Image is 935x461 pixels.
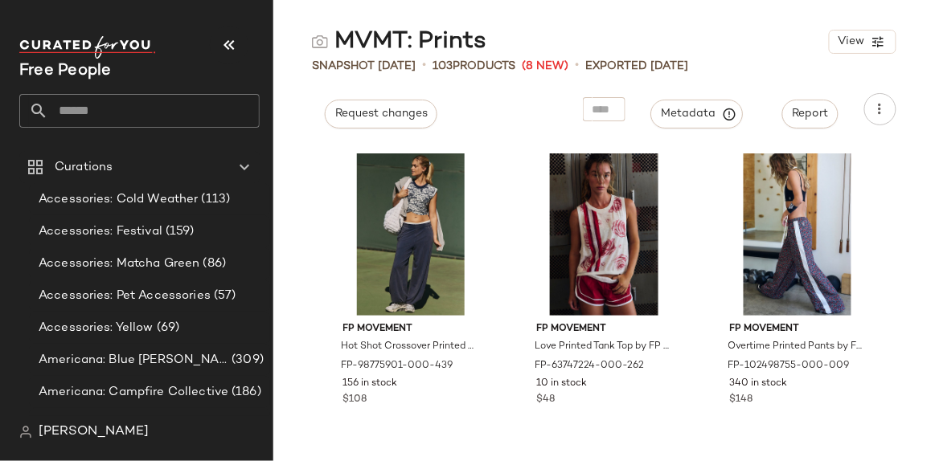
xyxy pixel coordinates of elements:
p: Exported [DATE] [585,58,688,75]
span: Accessories: Festival [39,222,162,241]
button: View [829,30,896,54]
span: Current Company Name [19,63,112,80]
span: FP Movement [536,322,672,337]
span: (309) [228,351,264,369]
span: Accessories: Cold Weather [39,190,199,209]
span: Accessories: Pet Accessories [39,287,211,305]
span: Report [792,108,829,120]
div: Products [433,58,515,75]
span: FP-102498755-000-009 [728,359,850,373]
img: cfy_white_logo.C9jOOHJF.svg [19,36,156,59]
div: MVMT: Prints [312,26,486,58]
span: Accessories: Yellow [39,319,154,337]
span: FP-63747224-000-262 [535,359,644,373]
span: Love Printed Tank Top by FP Movement at Free People in Red, Size: M [535,340,670,354]
span: (8 New) [522,58,568,75]
span: Americana: Blue [PERSON_NAME] Baby [39,351,228,369]
button: Metadata [651,100,744,129]
span: View [838,35,865,48]
span: • [422,56,426,75]
img: svg%3e [19,426,32,439]
span: Curations [55,158,113,177]
span: 103 [433,60,453,72]
span: Metadata [661,107,734,121]
span: FP Movement [730,322,866,337]
span: 340 in stock [730,377,788,391]
span: Snapshot [DATE] [312,58,416,75]
span: FP-98775901-000-439 [342,359,453,373]
span: (113) [199,190,231,209]
button: Report [782,100,839,129]
span: (159) [162,222,195,241]
span: Americana: Campfire Collective [39,383,228,402]
button: Request changes [325,100,437,129]
img: 98775901_439_d [330,153,492,316]
span: Americana: Country Line Festival [39,415,230,434]
span: • [575,56,579,75]
span: Request changes [334,108,428,120]
span: Overtime Printed Pants by FP Movement at Free People in Black, Size: XS [728,340,864,354]
span: $108 [343,393,367,407]
img: 63747224_262_0 [523,153,685,316]
span: $48 [536,393,555,407]
img: svg%3e [312,34,328,50]
span: $148 [730,393,753,407]
span: Accessories: Matcha Green [39,255,200,273]
span: (186) [228,383,261,402]
span: 10 in stock [536,377,587,391]
span: Hot Shot Crossover Printed Set by FP Movement at Free People, Size: L [342,340,478,354]
span: (86) [200,255,227,273]
span: FP Movement [343,322,479,337]
span: [PERSON_NAME] [39,422,149,442]
img: 102498755_009_0 [717,153,879,316]
span: (69) [154,319,180,337]
span: (270) [230,415,264,434]
span: 156 in stock [343,377,398,391]
span: (57) [211,287,236,305]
